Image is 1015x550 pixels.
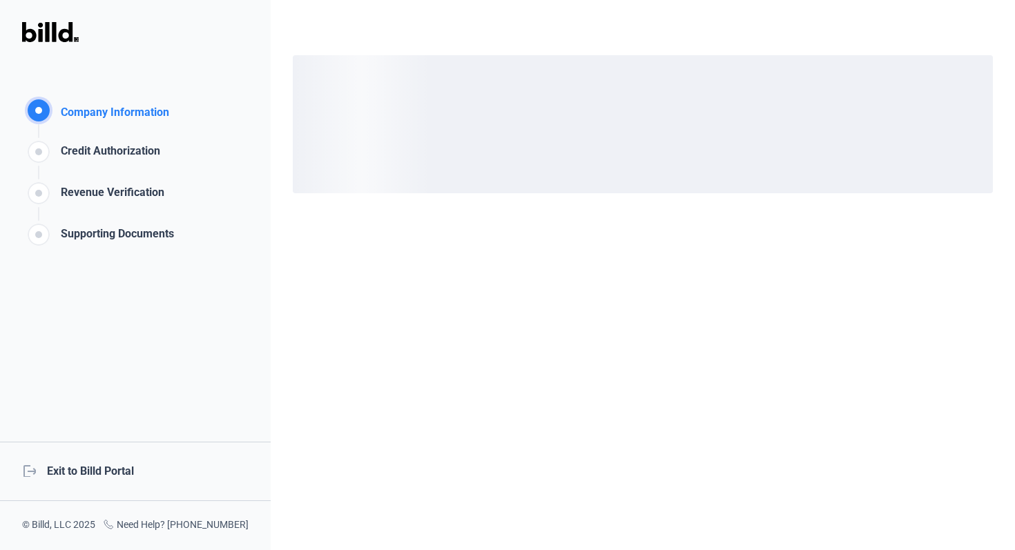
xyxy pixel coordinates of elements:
[22,22,79,42] img: Billd Logo
[55,226,174,248] div: Supporting Documents
[22,518,95,533] div: © Billd, LLC 2025
[55,143,160,166] div: Credit Authorization
[55,184,164,207] div: Revenue Verification
[55,104,169,124] div: Company Information
[22,463,36,477] mat-icon: logout
[103,518,249,533] div: Need Help? [PHONE_NUMBER]
[293,55,993,193] div: loading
